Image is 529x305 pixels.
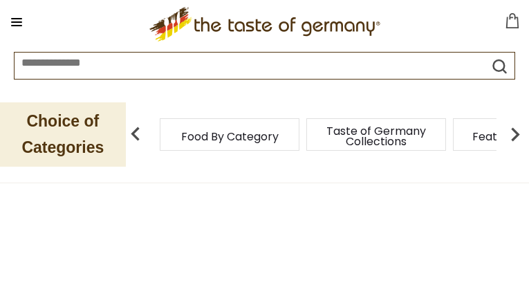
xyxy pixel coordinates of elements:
[181,131,279,142] a: Food By Category
[501,120,529,148] img: next arrow
[122,120,149,148] img: previous arrow
[321,126,431,147] a: Taste of Germany Collections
